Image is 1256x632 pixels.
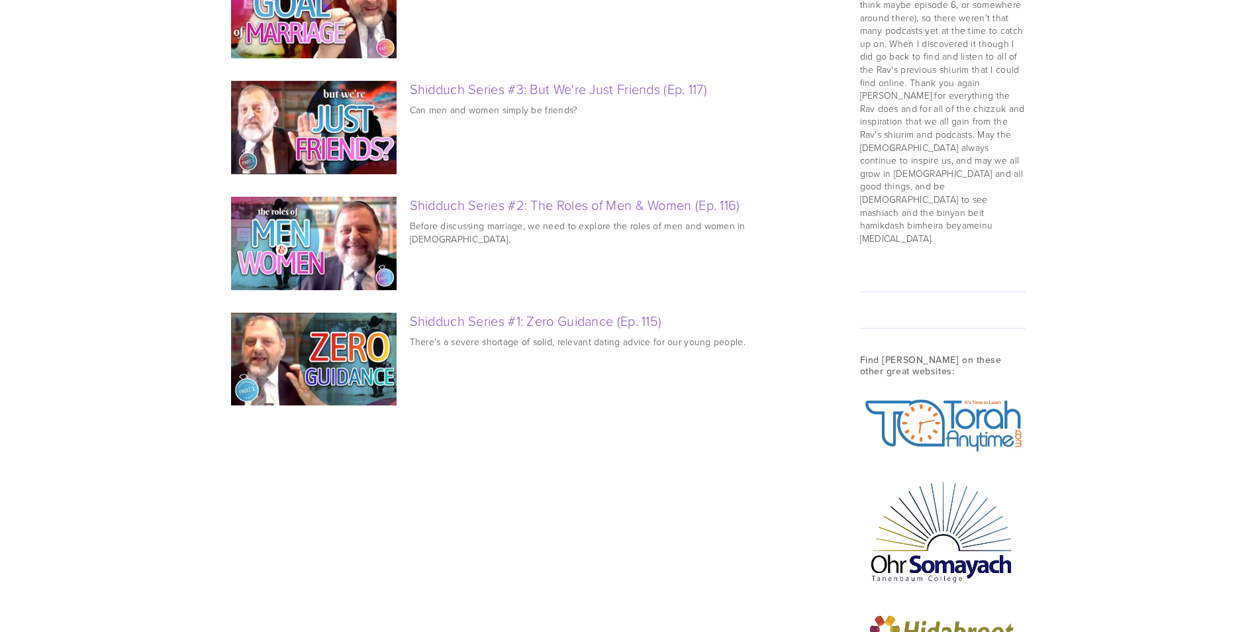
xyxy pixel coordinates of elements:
[231,81,410,174] a: Shidduch Series #3: But We're Just Friends (Ep. 117)
[230,313,397,406] img: Shidduch Series #1: Zero Guidance (Ep. 115)
[231,197,410,290] a: Shidduch Series #2: The Roles of Men &amp; Women (Ep. 116)
[410,335,827,348] p: There's a severe shortage of solid, relevant dating advice for our young people.
[230,81,397,174] img: Shidduch Series #3: But We're Just Friends (Ep. 117)
[860,473,1026,588] img: OhrSomayach Logo
[410,195,740,214] a: Shidduch Series #2: The Roles of Men & Women (Ep. 116)
[410,103,827,117] p: Can men and women simply be friends?
[860,354,1026,377] h3: Find [PERSON_NAME] on these other great websites:
[860,393,1026,457] img: TorahAnytimeAlpha.jpg
[231,313,410,406] a: Shidduch Series #1: Zero Guidance (Ep. 115)
[410,311,662,330] a: Shidduch Series #1: Zero Guidance (Ep. 115)
[410,219,827,245] p: Before discussing marriage, we need to explore the roles of men and women in [DEMOGRAPHIC_DATA].
[410,79,708,98] a: Shidduch Series #3: But We're Just Friends (Ep. 117)
[230,197,397,290] img: Shidduch Series #2: The Roles of Men &amp; Women (Ep. 116)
